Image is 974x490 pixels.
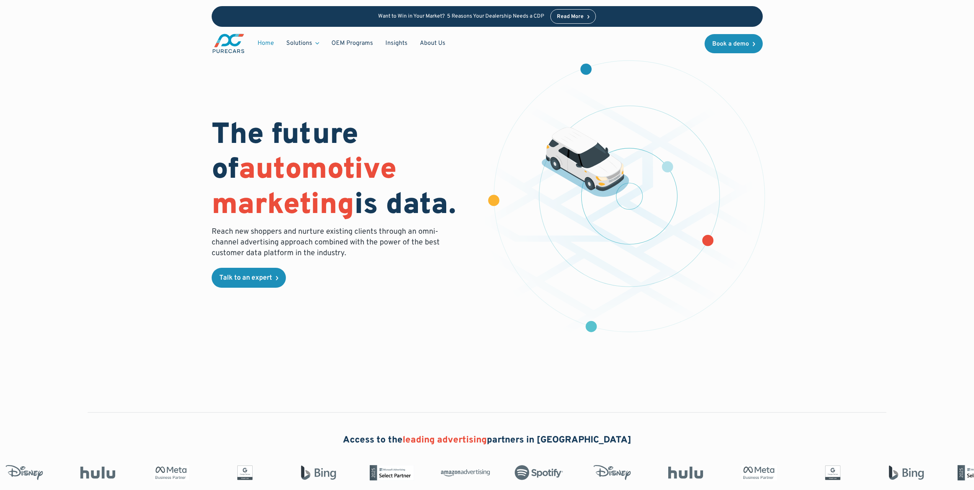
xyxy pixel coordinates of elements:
[661,467,710,479] img: Hulu
[414,36,452,51] a: About Us
[212,33,245,54] img: purecars logo
[441,467,489,479] img: Amazon Advertising
[403,434,487,446] span: leading advertising
[550,9,596,24] a: Read More
[212,152,396,224] span: automotive marketing
[286,39,312,48] div: Solutions
[220,465,269,480] img: Google Partner
[212,33,245,54] a: main
[367,465,416,480] img: Microsoft Advertising Partner
[212,226,444,259] p: Reach new shoppers and nurture existing clients through an omni-channel advertising approach comb...
[212,118,478,223] h1: The future of is data.
[705,34,763,53] a: Book a demo
[325,36,379,51] a: OEM Programs
[378,13,544,20] p: Want to Win in Your Market? 5 Reasons Your Dealership Needs a CDP
[343,434,631,447] h2: Access to the partners in [GEOGRAPHIC_DATA]
[219,275,272,282] div: Talk to an expert
[734,465,783,480] img: Meta Business Partner
[557,14,584,20] div: Read More
[73,467,122,479] img: Hulu
[808,465,857,480] img: Google Partner
[294,465,343,480] img: Bing
[212,268,286,288] a: Talk to an expert
[379,36,414,51] a: Insights
[881,465,930,480] img: Bing
[542,127,630,197] img: illustration of a vehicle
[251,36,280,51] a: Home
[712,41,749,47] div: Book a demo
[147,465,196,480] img: Meta Business Partner
[514,465,563,480] img: Spotify
[280,36,325,51] div: Solutions
[587,465,636,480] img: Disney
